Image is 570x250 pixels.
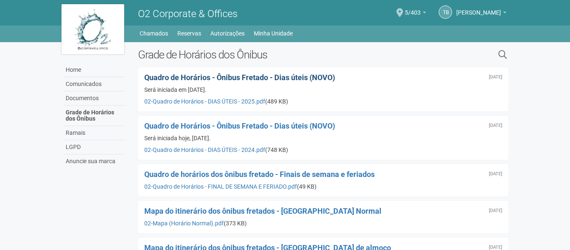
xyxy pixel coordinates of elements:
[489,245,502,250] div: Sexta-feira, 23 de outubro de 2020 às 16:53
[138,8,238,20] span: O2 Corporate & Offices
[144,98,265,105] a: 02-Quadro de Horários - DIAS ÚTEIS - 2025.pdf
[64,63,125,77] a: Home
[144,146,503,154] div: (748 KB)
[61,4,124,54] img: logo.jpg
[144,146,265,153] a: 02-Quadro de Horários - DIAS ÚTEIS - 2024.pdf
[144,183,503,190] div: (49 KB)
[489,208,502,213] div: Sexta-feira, 23 de outubro de 2020 às 16:54
[64,77,125,91] a: Comunicados
[144,170,375,179] a: Quadro de horários dos ônibus fretado - Finais de semana e feriados
[64,126,125,140] a: Ramais
[144,121,335,130] a: Quadro de Horários - Ônibus Fretado - Dias úteis (NOVO)
[405,10,426,17] a: 5/403
[144,183,297,190] a: 02-Quadro de Horários - FINAL DE SEMANA E FERIADO.pdf
[144,220,224,227] a: 02-Mapa (Horário Normal).pdf
[254,28,293,39] a: Minha Unidade
[489,172,502,177] div: Sexta-feira, 23 de outubro de 2020 às 16:55
[144,134,503,142] div: Será iniciada hoje, [DATE].
[144,207,381,215] a: Mapa do itinerário dos ônibus fretados - [GEOGRAPHIC_DATA] Normal
[489,123,502,128] div: Segunda-feira, 13 de maio de 2024 às 11:08
[64,154,125,168] a: Anuncie sua marca
[144,73,335,82] a: Quadro de Horários - Ônibus Fretado - Dias úteis (NOVO)
[405,1,421,16] span: 5/403
[456,10,506,17] a: [PERSON_NAME]
[140,28,168,39] a: Chamados
[177,28,201,39] a: Reservas
[489,75,502,80] div: Sexta-feira, 24 de janeiro de 2025 às 19:36
[144,220,503,227] div: (373 KB)
[138,48,413,61] h2: Grade de Horários dos Ônibus
[64,106,125,126] a: Grade de Horários dos Ônibus
[64,140,125,154] a: LGPD
[64,91,125,106] a: Documentos
[210,28,245,39] a: Autorizações
[144,98,503,105] div: (489 KB)
[456,1,501,16] span: Tatiana Buxbaum Grecco
[144,86,503,93] div: Será iniciada em [DATE].
[439,5,452,19] a: TB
